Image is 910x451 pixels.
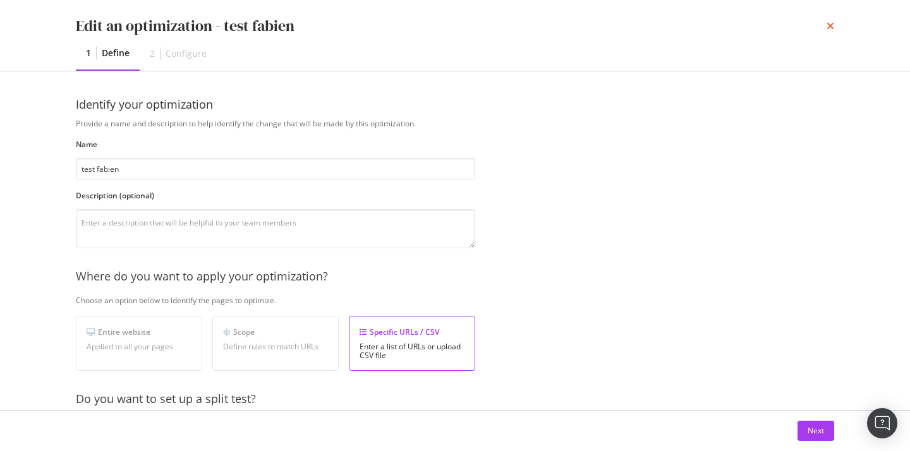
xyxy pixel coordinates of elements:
div: Open Intercom Messenger [867,408,897,438]
div: Do you want to set up a split test? [76,391,897,407]
input: Enter an optimization name to easily find it back [76,158,475,180]
div: Entire website [87,327,191,337]
div: Define [102,47,130,59]
button: Next [798,421,834,441]
div: Where do you want to apply your optimization? [76,268,897,285]
div: Provide a name and description to help identify the change that will be made by this optimization. [76,118,897,129]
div: Choose an option below to identify the pages to optimize. [76,295,897,306]
div: Identify your optimization [76,97,834,113]
div: times [827,15,834,37]
div: 1 [86,47,91,59]
div: Scope [223,327,328,337]
div: Configure [166,47,207,60]
div: Edit an optimization - test fabien [76,15,294,37]
div: 2 [150,47,155,60]
div: Specific URLs / CSV [360,327,464,337]
div: Enter a list of URLs or upload CSV file [360,342,464,360]
div: Define rules to match URLs [223,342,328,351]
div: Applied to all your pages [87,342,191,351]
label: Name [76,139,475,150]
label: Description (optional) [76,190,475,201]
div: Next [808,425,824,436]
